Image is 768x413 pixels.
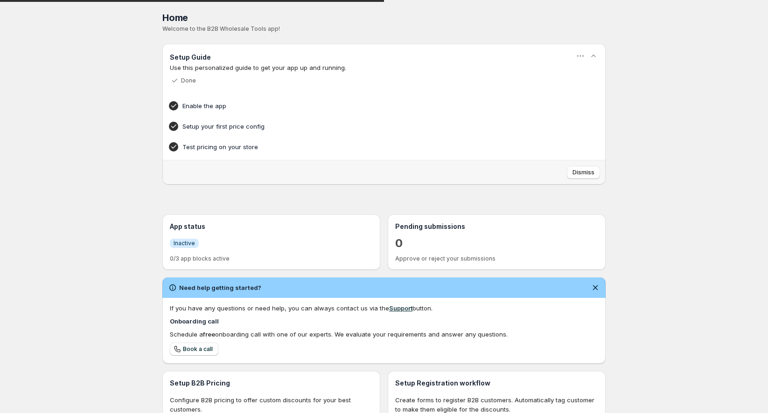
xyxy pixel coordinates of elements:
h3: Setup Guide [170,53,211,62]
a: Support [389,304,412,312]
p: Use this personalized guide to get your app up and running. [170,63,598,72]
h4: Onboarding call [170,317,598,326]
h3: Pending submissions [395,222,598,231]
div: If you have any questions or need help, you can always contact us via the button. [170,303,598,313]
span: Dismiss [573,169,594,176]
h3: App status [170,222,373,231]
p: 0/3 app blocks active [170,255,373,262]
button: Dismiss [567,166,600,179]
p: Welcome to the B2B Wholesale Tools app! [162,25,606,33]
b: free [203,330,215,338]
span: Home [162,12,188,23]
div: Schedule a onboarding call with one of our experts. We evaluate your requirements and answer any ... [170,330,598,339]
a: InfoInactive [170,238,199,248]
h3: Setup B2B Pricing [170,379,373,388]
h4: Setup your first price config [182,122,557,131]
h2: Need help getting started? [179,283,261,292]
a: 0 [395,236,403,251]
span: Inactive [174,240,195,247]
h4: Test pricing on your store [182,142,557,151]
p: Approve or reject your submissions [395,255,598,262]
p: Done [181,77,196,84]
h4: Enable the app [182,101,557,110]
a: Book a call [170,343,218,356]
h3: Setup Registration workflow [395,379,598,388]
button: Dismiss notification [589,281,602,294]
span: Book a call [183,345,213,353]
